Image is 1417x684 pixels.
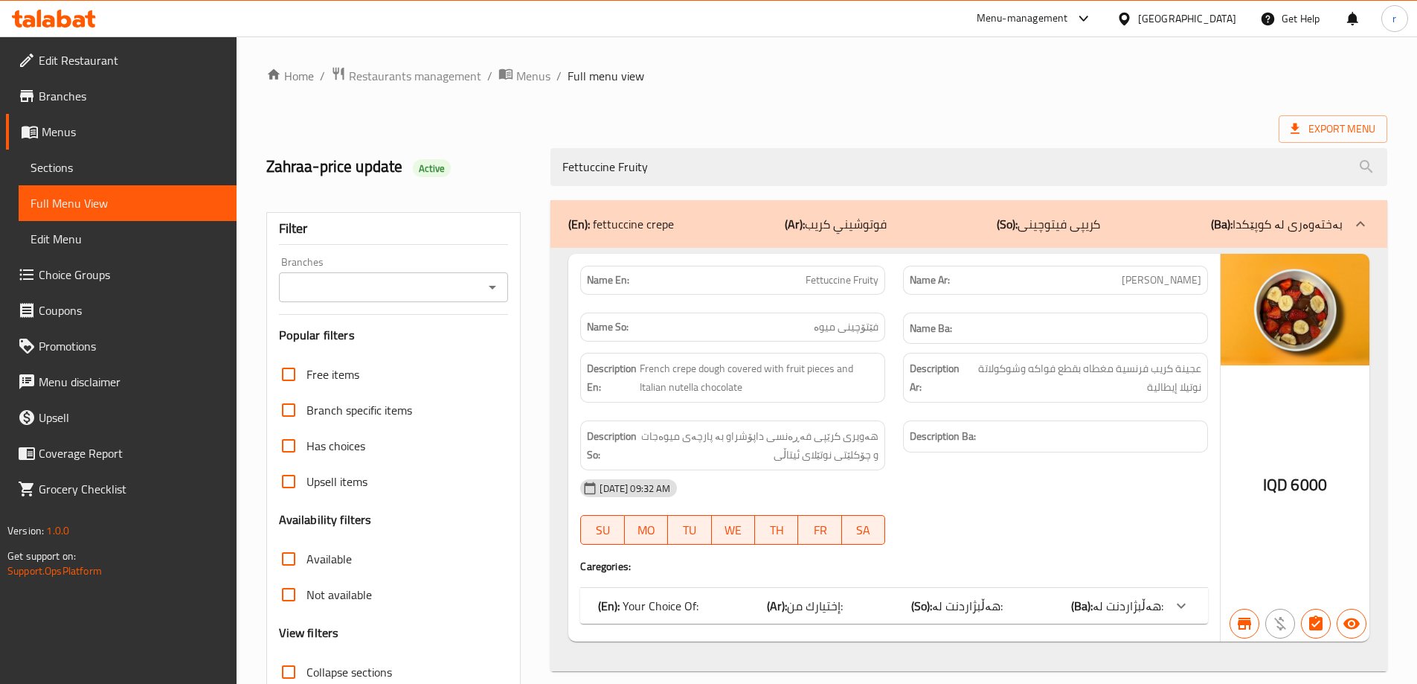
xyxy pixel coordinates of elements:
[966,359,1201,396] span: عجينة كريب فرنسية مغطاه بقطع فواكه وشوكولاتة نوتيلا إيطالية
[306,550,352,568] span: Available
[39,266,225,284] span: Choice Groups
[1337,609,1366,639] button: Available
[568,213,590,235] b: (En):
[320,67,325,85] li: /
[6,114,237,150] a: Menus
[306,401,412,419] span: Branch specific items
[6,257,237,293] a: Choice Groups
[279,327,509,344] h3: Popular filters
[1122,272,1201,288] span: [PERSON_NAME]
[568,67,644,85] span: Full menu view
[487,67,492,85] li: /
[910,319,952,338] strong: Name Ba:
[306,473,367,490] span: Upsell items
[331,66,481,86] a: Restaurants management
[932,595,1003,617] span: هەڵبژاردنت لە:
[785,215,887,233] p: فوتوشيني كريب
[798,515,841,545] button: FR
[910,427,976,446] strong: Description Ba:
[977,10,1068,28] div: Menu-management
[814,319,878,335] span: فێتۆچینی میوە
[19,150,237,185] a: Sections
[910,272,950,288] strong: Name Ar:
[7,561,102,581] a: Support.OpsPlatform
[39,444,225,462] span: Coverage Report
[625,515,668,545] button: MO
[1263,470,1288,499] span: IQD
[6,364,237,400] a: Menu disclaimer
[482,277,503,298] button: Open
[306,437,365,455] span: Has choices
[1265,609,1295,639] button: Purchased item
[306,586,372,604] span: Not available
[306,663,392,681] span: Collapse sections
[516,67,550,85] span: Menus
[1230,609,1259,639] button: Branch specific item
[39,337,225,355] span: Promotions
[806,272,878,288] span: Fettuccine Fruity
[30,194,225,212] span: Full Menu View
[6,293,237,328] a: Coupons
[6,42,237,78] a: Edit Restaurant
[39,373,225,391] span: Menu disclaimer
[30,159,225,176] span: Sections
[1291,120,1375,138] span: Export Menu
[598,597,698,615] p: Your Choice Of:
[587,359,637,396] strong: Description En:
[6,471,237,507] a: Grocery Checklist
[911,595,932,617] b: (So):
[910,359,963,396] strong: Description Ar:
[279,511,372,528] h3: Availability filters
[19,185,237,221] a: Full Menu View
[842,515,885,545] button: SA
[30,230,225,248] span: Edit Menu
[556,67,562,85] li: /
[580,559,1208,574] h4: Caregories:
[1071,595,1093,617] b: (Ba):
[6,78,237,114] a: Branches
[413,162,452,176] span: Active
[39,301,225,319] span: Coupons
[1093,595,1163,617] span: هەڵبژاردنت لە:
[1392,10,1396,27] span: r
[266,67,314,85] a: Home
[39,480,225,498] span: Grocery Checklist
[787,595,843,617] span: إختيارك من:
[266,66,1387,86] nav: breadcrumb
[42,123,225,141] span: Menus
[1301,609,1331,639] button: Has choices
[674,520,705,541] span: TU
[19,221,237,257] a: Edit Menu
[587,520,618,541] span: SU
[498,66,550,86] a: Menus
[46,521,69,540] span: 1.0.0
[7,521,44,540] span: Version:
[767,595,787,617] b: (Ar):
[594,482,676,496] span: [DATE] 09:32 AM
[349,67,481,85] span: Restaurants management
[550,148,1387,186] input: search
[550,200,1387,248] div: (En): fettuccine crepe(Ar):فوتوشيني كريب(So):کریپی فیتوچینی(Ba):بەختەوەری لە کوپێکدا
[279,213,509,245] div: Filter
[39,87,225,105] span: Branches
[279,624,339,642] h3: View filters
[587,319,629,335] strong: Name So:
[6,328,237,364] a: Promotions
[997,213,1018,235] b: (So):
[580,515,624,545] button: SU
[997,215,1100,233] p: کریپی فیتوچینی
[848,520,879,541] span: SA
[598,595,620,617] b: (En):
[785,213,805,235] b: (Ar):
[568,215,674,233] p: fettuccine crepe
[1291,470,1327,499] span: 6000
[580,588,1208,624] div: (En): Your Choice Of:(Ar):إختيارك من:(So):هەڵبژاردنت لە:(Ba):هەڵبژاردنت لە:
[755,515,798,545] button: TH
[1279,115,1387,143] span: Export Menu
[587,427,637,464] strong: Description So:
[804,520,835,541] span: FR
[39,51,225,69] span: Edit Restaurant
[39,409,225,426] span: Upsell
[761,520,792,541] span: TH
[640,359,878,396] span: French crepe dough covered with fruit pieces and Italian nutella chocolate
